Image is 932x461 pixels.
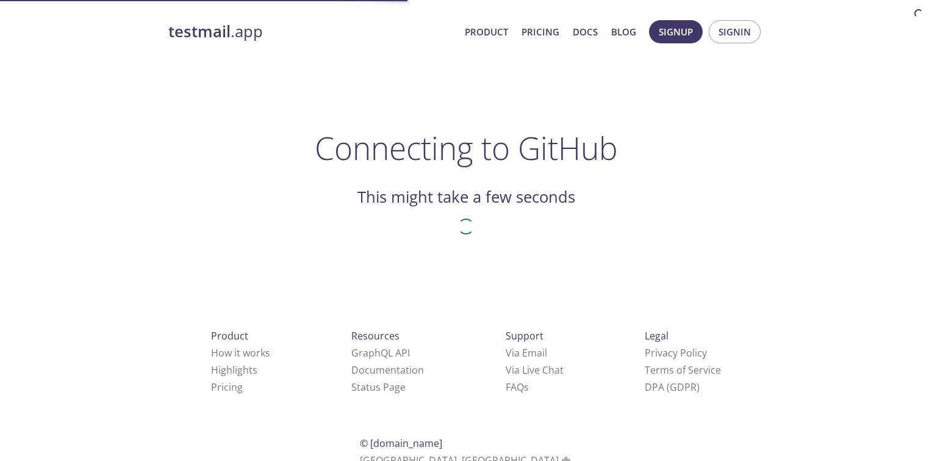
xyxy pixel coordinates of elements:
[211,346,270,360] a: How it works
[357,187,575,208] h2: This might take a few seconds
[315,129,618,166] h1: Connecting to GitHub
[211,363,257,377] a: Highlights
[351,346,410,360] a: GraphQL API
[719,24,751,40] span: Signin
[611,24,636,40] a: Blog
[360,437,442,450] span: © [DOMAIN_NAME]
[506,363,564,377] a: Via Live Chat
[573,24,598,40] a: Docs
[506,380,529,394] a: FAQ
[506,329,543,343] span: Support
[211,329,248,343] span: Product
[465,24,508,40] a: Product
[351,329,400,343] span: Resources
[522,24,559,40] a: Pricing
[645,346,707,360] a: Privacy Policy
[168,21,455,42] a: testmail.app
[659,24,693,40] span: Signup
[168,21,231,42] strong: testmail
[211,380,243,394] a: Pricing
[645,329,669,343] span: Legal
[506,346,547,360] a: Via Email
[649,20,703,43] button: Signup
[709,20,761,43] button: Signin
[351,363,424,377] a: Documentation
[524,380,529,394] span: s
[645,380,700,394] a: DPA (GDPR)
[351,380,406,394] a: Status Page
[645,363,721,377] a: Terms of Service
